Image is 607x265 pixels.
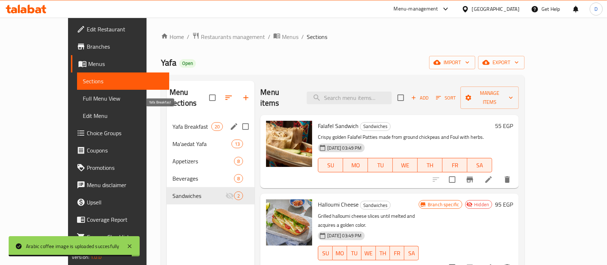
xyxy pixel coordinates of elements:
span: Sections [307,32,327,41]
button: FR [390,246,404,260]
span: FR [445,160,464,171]
a: Full Menu View [77,90,170,107]
div: Appetizers8 [167,153,255,170]
div: Sandwiches [360,122,391,131]
span: 20 [212,123,222,130]
button: Branch-specific-item [461,171,478,188]
span: Add [410,94,430,102]
button: MO [343,158,368,172]
span: Menus [282,32,298,41]
div: [GEOGRAPHIC_DATA] [472,5,520,13]
span: Yafa [161,54,176,71]
span: 13 [232,141,243,147]
span: Sort sections [220,89,237,106]
button: import [429,56,475,69]
span: Select section [393,90,408,105]
button: MO [333,246,347,260]
a: Branches [71,38,170,55]
div: items [234,174,243,183]
span: FR [393,248,401,259]
span: MO [346,160,365,171]
span: [DATE] 03:49 PM [324,145,364,151]
button: WE [361,246,376,260]
li: / [187,32,189,41]
span: export [484,58,519,67]
button: export [478,56,525,69]
span: Menus [88,59,164,68]
span: Manage items [466,89,513,107]
h6: 55 EGP [495,121,513,131]
div: Sandwiches [360,201,391,209]
div: Arabic coffee image is uploaded succesfully [26,242,120,250]
span: import [435,58,469,67]
p: Crispy golden Falafel Patties made from ground chickpeas and Foul with herbs. [318,133,492,142]
div: Open [179,59,196,68]
div: Ma'aedat Yafa [172,140,231,148]
span: Restaurants management [201,32,265,41]
a: Sections [77,72,170,90]
a: Grocery Checklist [71,228,170,246]
span: Yafa Breakfast [172,122,211,131]
button: WE [393,158,418,172]
h2: Menu items [260,87,298,109]
p: Grilled halloumi cheese slices until melted and acquires a golden color. [318,212,419,230]
span: Version: [72,252,89,262]
span: Full Menu View [83,94,164,103]
button: SU [318,158,343,172]
span: Sections [83,77,164,85]
span: Edit Menu [83,111,164,120]
a: Choice Groups [71,124,170,142]
a: Edit Menu [77,107,170,124]
span: Sandwiches [360,122,390,131]
span: Select to update [445,172,460,187]
span: Sandwiches [172,191,225,200]
span: [DATE] 03:49 PM [324,232,364,239]
a: Coverage Report [71,211,170,228]
button: edit [229,121,239,132]
a: Restaurants management [192,32,265,41]
li: / [268,32,270,41]
div: Ma'aedat Yafa13 [167,135,255,153]
span: Appetizers [172,157,234,165]
button: SU [318,246,333,260]
span: WE [364,248,373,259]
img: Halloumi Cheese [266,199,312,246]
div: Sandwiches2 [167,187,255,204]
span: TH [421,160,440,171]
span: Coupons [87,146,164,155]
button: Add [408,92,431,103]
a: Menus [273,32,298,41]
div: items [211,122,223,131]
div: items [231,140,243,148]
span: Promotions [87,163,164,172]
span: TU [371,160,390,171]
a: Promotions [71,159,170,176]
div: Yafa Breakfast20edit [167,118,255,135]
button: SA [404,246,419,260]
span: Upsell [87,198,164,207]
button: FR [442,158,467,172]
span: Sort [436,94,456,102]
span: 8 [234,175,243,182]
div: items [234,191,243,200]
img: Falafel Sandwich [266,121,312,167]
span: Menu disclaimer [87,181,164,189]
h2: Menu sections [170,87,210,109]
span: Grocery Checklist [87,233,164,241]
button: delete [499,171,516,188]
span: Beverages [172,174,234,183]
a: Edit menu item [484,175,493,184]
a: Edit Restaurant [71,21,170,38]
span: 2 [234,193,243,199]
button: Sort [434,92,458,103]
span: Choice Groups [87,129,164,137]
span: SA [407,248,416,259]
button: SA [467,158,492,172]
span: Add item [408,92,431,103]
nav: breadcrumb [161,32,525,41]
span: SU [321,160,340,171]
span: TH [379,248,387,259]
a: Upsell [71,194,170,211]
